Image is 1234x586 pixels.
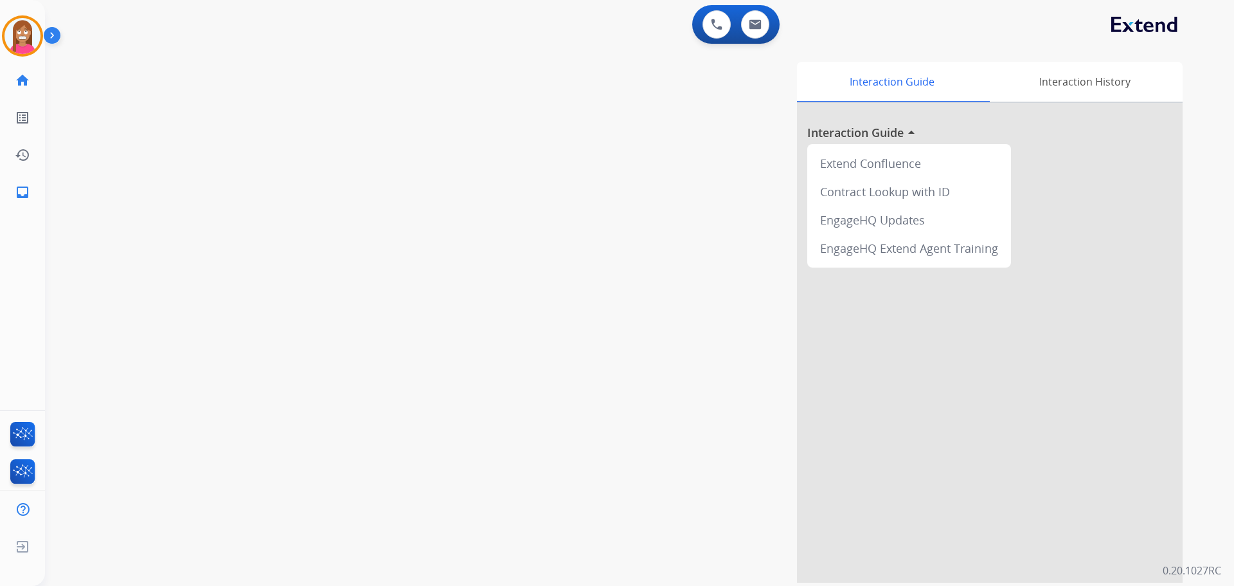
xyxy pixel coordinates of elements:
[812,178,1006,206] div: Contract Lookup with ID
[987,62,1183,102] div: Interaction History
[812,234,1006,262] div: EngageHQ Extend Agent Training
[1163,563,1221,578] p: 0.20.1027RC
[812,206,1006,234] div: EngageHQ Updates
[15,110,30,125] mat-icon: list_alt
[797,62,987,102] div: Interaction Guide
[4,18,40,54] img: avatar
[15,73,30,88] mat-icon: home
[812,149,1006,178] div: Extend Confluence
[15,147,30,163] mat-icon: history
[15,185,30,200] mat-icon: inbox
